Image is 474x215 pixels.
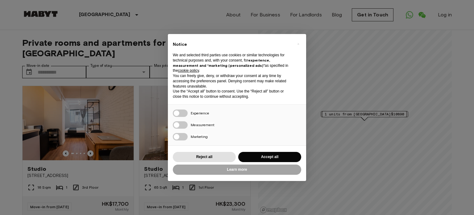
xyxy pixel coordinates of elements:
h2: Notice [173,41,291,48]
button: Reject all [173,152,236,162]
button: Accept all [238,152,301,162]
span: Experience [191,111,209,115]
button: Close this notice [293,39,303,49]
strong: experience, measurement and “marketing (personalized ads)” [173,58,270,68]
p: You can freely give, deny, or withdraw your consent at any time by accessing the preferences pane... [173,73,291,89]
button: Learn more [173,165,301,175]
p: Use the “Accept all” button to consent. Use the “Reject all” button or close this notice to conti... [173,89,291,99]
span: × [297,40,299,48]
span: Measurement [191,123,214,127]
p: We and selected third parties use cookies or similar technologies for technical purposes and, wit... [173,53,291,73]
a: cookie policy [178,68,199,73]
span: Marketing [191,134,208,139]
